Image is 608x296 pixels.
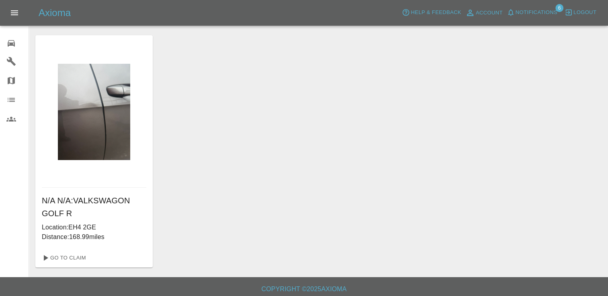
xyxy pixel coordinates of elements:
span: Help & Feedback [411,8,461,17]
p: Distance: 168.99 miles [42,232,146,242]
p: Location: EH4 2GE [42,223,146,232]
a: Account [463,6,505,19]
h6: Copyright © 2025 Axioma [6,284,602,295]
span: Logout [573,8,596,17]
h6: N/A N/A : VALKSWAGON GOLF R [42,194,146,220]
a: Go To Claim [39,251,88,264]
button: Logout [563,6,598,19]
span: Account [476,8,503,18]
span: Notifications [516,8,557,17]
button: Open drawer [5,3,24,22]
button: Help & Feedback [400,6,463,19]
button: Notifications [505,6,559,19]
span: 6 [555,4,563,12]
h5: Axioma [39,6,71,19]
